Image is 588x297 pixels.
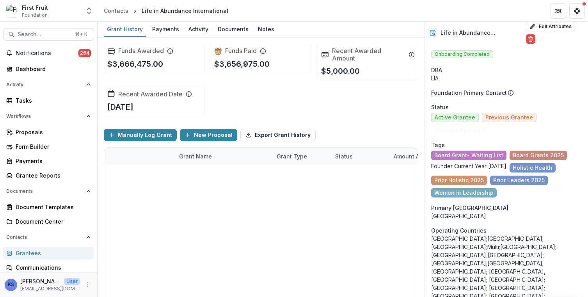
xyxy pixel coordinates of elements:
[431,89,507,97] p: Foundation Primary Contact
[3,110,94,123] button: Open Workflows
[6,82,83,87] span: Activity
[431,204,508,212] span: Primary [GEOGRAPHIC_DATA]
[255,22,277,37] a: Notes
[434,152,503,159] span: Board Grant- Waiting List
[6,189,83,194] span: Documents
[493,177,545,184] span: Prior Leaders 2025
[225,47,257,55] h2: Funds Paid
[569,3,585,19] button: Get Help
[551,3,566,19] button: Partners
[101,5,131,16] a: Contacts
[3,155,94,167] a: Payments
[20,285,80,292] p: [EMAIL_ADDRESS][DOMAIN_NAME]
[16,263,88,272] div: Communications
[3,62,94,75] a: Dashboard
[22,12,48,19] span: Foundation
[149,22,182,37] a: Payments
[389,148,448,165] div: Amount Awarded
[3,215,94,228] a: Document Center
[107,58,163,70] p: $3,666,475.00
[272,148,330,165] div: Grant Type
[3,201,94,213] a: Document Templates
[16,171,88,180] div: Grantee Reports
[3,78,94,91] button: Open Activity
[22,4,48,12] div: First Fruit
[185,22,211,37] a: Activity
[431,50,493,58] span: Onboarding Completed
[20,277,61,285] p: [PERSON_NAME]
[431,141,445,149] span: Tags
[330,148,389,165] div: Status
[3,231,94,244] button: Open Contacts
[431,212,582,220] p: [GEOGRAPHIC_DATA]
[104,7,128,15] div: Contacts
[104,22,146,37] a: Grant History
[6,5,19,17] img: First Fruit
[16,128,88,136] div: Proposals
[73,30,89,39] div: ⌘ + K
[214,58,270,70] p: $3,656,975.00
[142,7,228,15] div: Life in Abundance International
[434,190,494,196] span: Women in Leadership
[3,169,94,182] a: Grantee Reports
[174,152,217,160] div: Grant Name
[215,23,252,35] div: Documents
[174,148,272,165] div: Grant Name
[3,140,94,153] a: Form Builder
[434,177,484,184] span: Prior Holistic 2025
[78,49,91,57] span: 264
[513,165,552,171] span: Holistic Health
[16,65,88,73] div: Dashboard
[435,127,486,133] span: Previous Applicant
[215,22,252,37] a: Documents
[3,47,94,59] button: Notifications264
[118,47,164,55] h2: Funds Awarded
[16,249,88,257] div: Grantees
[3,94,94,107] a: Tasks
[16,203,88,211] div: Document Templates
[6,235,83,240] span: Contacts
[272,152,312,160] div: Grant Type
[431,103,449,111] span: Status
[16,50,78,57] span: Notifications
[431,74,582,82] div: LIA
[431,226,487,235] span: Operating Countries
[3,185,94,197] button: Open Documents
[149,23,182,35] div: Payments
[431,66,442,74] span: DBA
[16,217,88,226] div: Document Center
[16,96,88,105] div: Tasks
[526,22,575,31] button: Edit Attributes
[104,129,177,141] button: Manually Log Grant
[255,23,277,35] div: Notes
[180,129,237,141] button: New Proposal
[3,126,94,139] a: Proposals
[101,5,231,16] nav: breadcrumb
[435,114,475,121] span: Active Grantee
[321,65,360,77] p: $5,000.00
[389,152,444,160] div: Amount Awarded
[107,101,133,113] p: [DATE]
[3,28,94,41] button: Search...
[185,23,211,35] div: Activity
[332,47,405,62] h2: Recent Awarded Amount
[104,23,146,35] div: Grant History
[3,261,94,274] a: Communications
[6,114,83,119] span: Workflows
[240,129,316,141] button: Export Grant History
[16,142,88,151] div: Form Builder
[431,163,506,170] span: Founder Current Year [DATE]
[441,30,523,36] h2: Life in Abundance International
[330,152,357,160] div: Status
[83,280,92,290] button: More
[8,282,14,287] div: Kelsie Salarda
[64,278,80,285] p: User
[485,114,533,121] span: Previous Grantee
[18,31,70,38] span: Search...
[3,247,94,260] a: Grantees
[83,3,94,19] button: Open entity switcher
